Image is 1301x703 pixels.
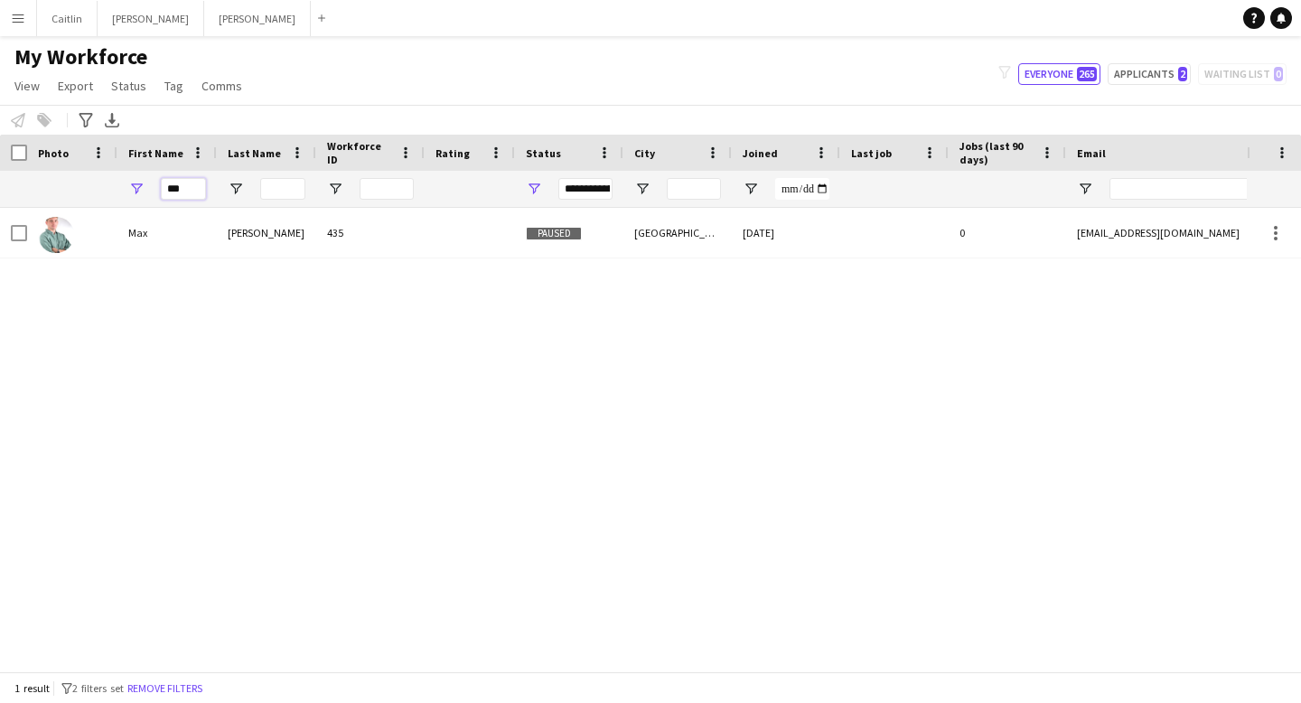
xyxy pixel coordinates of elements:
[1077,181,1093,197] button: Open Filter Menu
[204,1,311,36] button: [PERSON_NAME]
[775,178,829,200] input: Joined Filter Input
[228,146,281,160] span: Last Name
[1018,63,1100,85] button: Everyone265
[526,227,582,240] span: Paused
[14,43,147,70] span: My Workforce
[128,181,145,197] button: Open Filter Menu
[260,178,305,200] input: Last Name Filter Input
[128,146,183,160] span: First Name
[104,74,154,98] a: Status
[217,208,316,258] div: [PERSON_NAME]
[164,78,183,94] span: Tag
[1178,67,1187,81] span: 2
[117,208,217,258] div: Max
[959,139,1034,166] span: Jobs (last 90 days)
[157,74,191,98] a: Tag
[634,181,650,197] button: Open Filter Menu
[743,146,778,160] span: Joined
[1077,67,1097,81] span: 265
[1077,146,1106,160] span: Email
[51,74,100,98] a: Export
[851,146,892,160] span: Last job
[228,181,244,197] button: Open Filter Menu
[14,78,40,94] span: View
[526,146,561,160] span: Status
[667,178,721,200] input: City Filter Input
[732,208,840,258] div: [DATE]
[1108,63,1191,85] button: Applicants2
[7,74,47,98] a: View
[327,181,343,197] button: Open Filter Menu
[161,178,206,200] input: First Name Filter Input
[194,74,249,98] a: Comms
[101,109,123,131] app-action-btn: Export XLSX
[37,1,98,36] button: Caitlin
[124,679,206,698] button: Remove filters
[98,1,204,36] button: [PERSON_NAME]
[58,78,93,94] span: Export
[435,146,470,160] span: Rating
[327,139,392,166] span: Workforce ID
[949,208,1066,258] div: 0
[111,78,146,94] span: Status
[72,681,124,695] span: 2 filters set
[623,208,732,258] div: [GEOGRAPHIC_DATA]
[316,208,425,258] div: 435
[743,181,759,197] button: Open Filter Menu
[526,181,542,197] button: Open Filter Menu
[634,146,655,160] span: City
[360,178,414,200] input: Workforce ID Filter Input
[38,217,74,253] img: Max Preston
[38,146,69,160] span: Photo
[201,78,242,94] span: Comms
[75,109,97,131] app-action-btn: Advanced filters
